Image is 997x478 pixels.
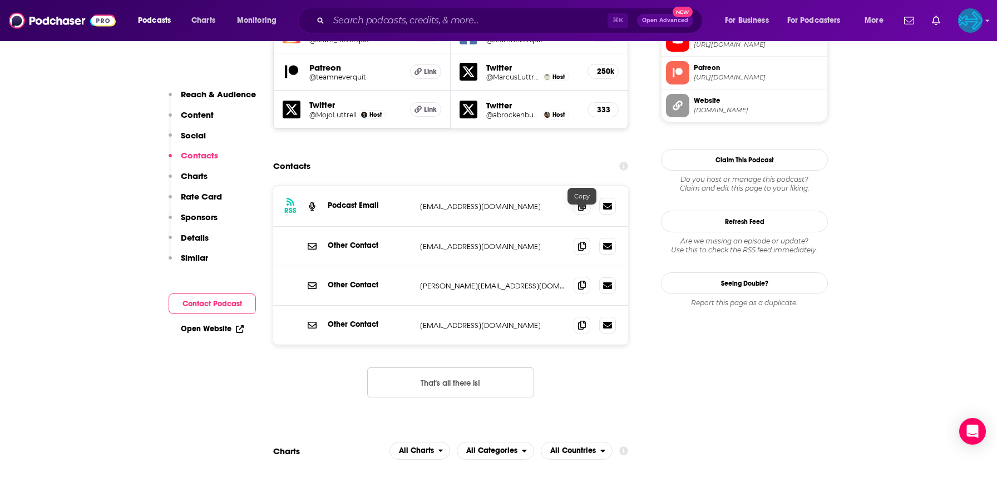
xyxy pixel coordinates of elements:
span: All Countries [550,447,596,455]
span: teamneverquit.com [694,106,823,114]
span: Host [552,111,565,118]
button: open menu [857,12,897,29]
button: Content [169,109,214,130]
span: Link [424,105,437,114]
div: Open Intercom Messenger [959,418,986,445]
span: All Categories [466,447,517,455]
a: @abrockenbush [486,111,540,119]
h5: Twitter [309,99,401,110]
div: Copy [567,188,596,205]
h5: 333 [597,105,609,114]
span: Podcasts [138,13,171,28]
span: Website [694,96,823,106]
img: Morgan Luttrell [361,112,367,118]
a: Charts [184,12,222,29]
input: Search podcasts, credits, & more... [329,12,608,29]
span: For Business [725,13,769,28]
a: Link [410,64,441,79]
p: Other Contact [328,320,411,329]
button: open menu [780,12,857,29]
span: New [673,7,693,17]
button: open menu [229,12,291,29]
h2: Platforms [389,442,451,460]
p: [EMAIL_ADDRESS][DOMAIN_NAME] [420,242,565,251]
h5: Twitter [486,100,579,111]
button: Charts [169,171,208,191]
a: Link [410,102,441,117]
span: All Charts [399,447,434,455]
button: Details [169,232,209,253]
p: Other Contact [328,241,411,250]
p: Social [181,130,206,141]
p: [EMAIL_ADDRESS][DOMAIN_NAME] [420,202,565,211]
p: Other Contact [328,280,411,290]
button: Contact Podcast [169,293,256,314]
p: Sponsors [181,212,218,222]
img: Marcus Luttrell [544,74,550,80]
span: For Podcasters [787,13,841,28]
img: User Profile [958,8,983,33]
p: Podcast Email [328,201,411,210]
a: @MarcusLuttrell [486,73,540,81]
a: Website[DOMAIN_NAME] [666,94,823,117]
span: https://www.youtube.com/@TeamNeverQuitPodcast [694,41,823,49]
p: Details [181,232,209,243]
button: Open AdvancedNew [637,14,693,27]
p: Contacts [181,150,218,161]
a: Patreon[URL][DOMAIN_NAME] [666,61,823,84]
a: Show notifications dropdown [927,11,945,30]
span: Logged in as backbonemedia [958,8,983,33]
button: Similar [169,252,208,273]
p: Rate Card [181,191,222,202]
div: Claim and edit this page to your liking. [661,175,828,193]
span: https://www.patreon.com/teamneverquit [694,73,823,82]
button: Contacts [169,150,218,171]
button: open menu [717,12,783,29]
a: Seeing Double? [661,272,828,294]
button: Refresh Feed [661,211,828,232]
button: Sponsors [169,212,218,232]
p: [PERSON_NAME][EMAIL_ADDRESS][DOMAIN_NAME] [420,281,565,291]
span: Patreon [694,63,823,73]
div: Are we missing an episode or update? Use this to check the RSS feed immediately. [661,237,828,255]
p: Content [181,109,214,120]
span: Host [552,73,565,81]
button: Rate Card [169,191,222,212]
img: Andrew Brockenbush [544,112,550,118]
button: open menu [130,12,185,29]
h2: Contacts [273,156,310,177]
span: Do you host or manage this podcast? [661,175,828,184]
p: Reach & Audience [181,89,256,99]
span: More [865,13,884,28]
button: Nothing here. [367,367,534,397]
h3: RSS [284,206,297,215]
h2: Charts [273,446,300,456]
div: Report this page as a duplicate. [661,298,828,307]
span: Host [369,111,382,118]
h5: Twitter [486,62,579,73]
span: Open Advanced [642,18,688,23]
span: Link [424,67,437,76]
span: Charts [191,13,215,28]
a: Open Website [181,324,244,333]
p: [EMAIL_ADDRESS][DOMAIN_NAME] [420,321,565,330]
p: Similar [181,252,208,263]
button: Claim This Podcast [661,149,828,171]
img: Podchaser - Follow, Share and Rate Podcasts [9,10,116,31]
button: Social [169,130,206,151]
button: Reach & Audience [169,89,256,109]
button: Show profile menu [958,8,983,33]
button: open menu [541,442,613,460]
a: Show notifications dropdown [900,11,919,30]
h2: Categories [457,442,534,460]
h2: Countries [541,442,613,460]
a: @MojoLuttrell [309,111,357,119]
span: Monitoring [237,13,277,28]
